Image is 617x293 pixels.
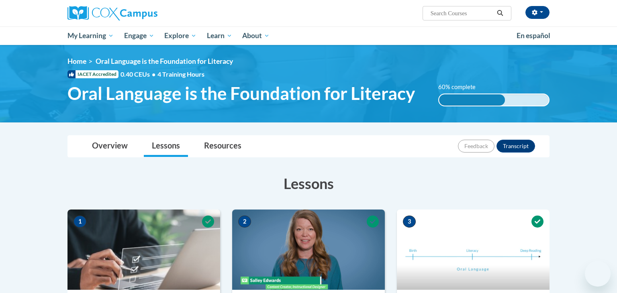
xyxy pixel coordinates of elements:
img: Cox Campus [67,6,157,20]
span: Explore [164,31,196,41]
a: Resources [196,136,249,157]
span: About [242,31,270,41]
span: 1 [74,216,86,228]
div: 60% complete [439,94,505,106]
span: IACET Accredited [67,70,118,78]
a: My Learning [62,26,119,45]
div: Main menu [55,26,562,45]
button: Feedback [458,140,494,153]
label: 60% complete [438,83,484,92]
a: Cox Campus [67,6,220,20]
img: Course Image [397,210,550,290]
span: 3 [403,216,416,228]
a: Engage [119,26,159,45]
img: Course Image [67,210,220,290]
a: En español [511,27,556,44]
a: Home [67,57,86,65]
span: 4 Training Hours [157,70,204,78]
h3: Lessons [67,173,550,193]
span: 0.40 CEUs [121,70,157,79]
a: About [237,26,275,45]
span: Learn [207,31,232,41]
button: Account Settings [525,6,550,19]
button: Search [494,8,506,18]
button: Transcript [496,140,535,153]
span: Oral Language is the Foundation for Literacy [67,83,415,104]
a: Explore [159,26,202,45]
a: Learn [202,26,237,45]
span: En español [517,31,550,40]
a: Lessons [144,136,188,157]
span: Oral Language is the Foundation for Literacy [96,57,233,65]
span: 2 [238,216,251,228]
input: Search Courses [430,8,494,18]
span: Engage [124,31,154,41]
span: • [152,70,155,78]
img: Course Image [232,210,385,290]
iframe: Button to launch messaging window [585,261,611,287]
a: Overview [84,136,136,157]
span: My Learning [67,31,114,41]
